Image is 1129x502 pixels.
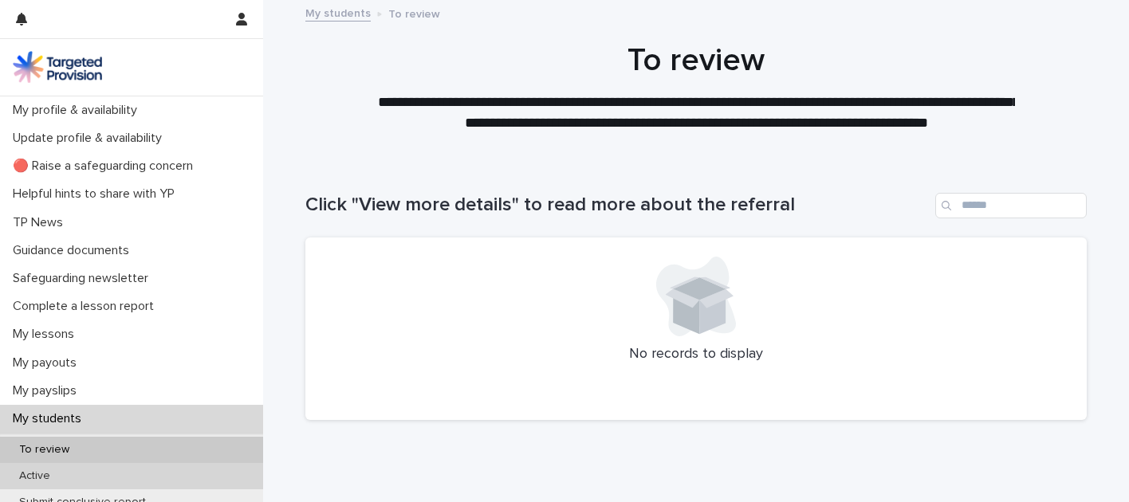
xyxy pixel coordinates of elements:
[6,271,161,286] p: Safeguarding newsletter
[6,299,167,314] p: Complete a lesson report
[6,159,206,174] p: 🔴 Raise a safeguarding concern
[6,103,150,118] p: My profile & availability
[13,51,102,83] img: M5nRWzHhSzIhMunXDL62
[6,355,89,371] p: My payouts
[325,346,1068,363] p: No records to display
[6,243,142,258] p: Guidance documents
[305,3,371,22] a: My students
[6,186,187,202] p: Helpful hints to share with YP
[305,41,1087,80] h1: To review
[935,193,1087,218] input: Search
[6,327,87,342] p: My lessons
[6,215,76,230] p: TP News
[6,443,82,457] p: To review
[6,469,63,483] p: Active
[305,194,929,217] h1: Click "View more details" to read more about the referral
[6,131,175,146] p: Update profile & availability
[388,4,440,22] p: To review
[6,411,94,426] p: My students
[6,383,89,398] p: My payslips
